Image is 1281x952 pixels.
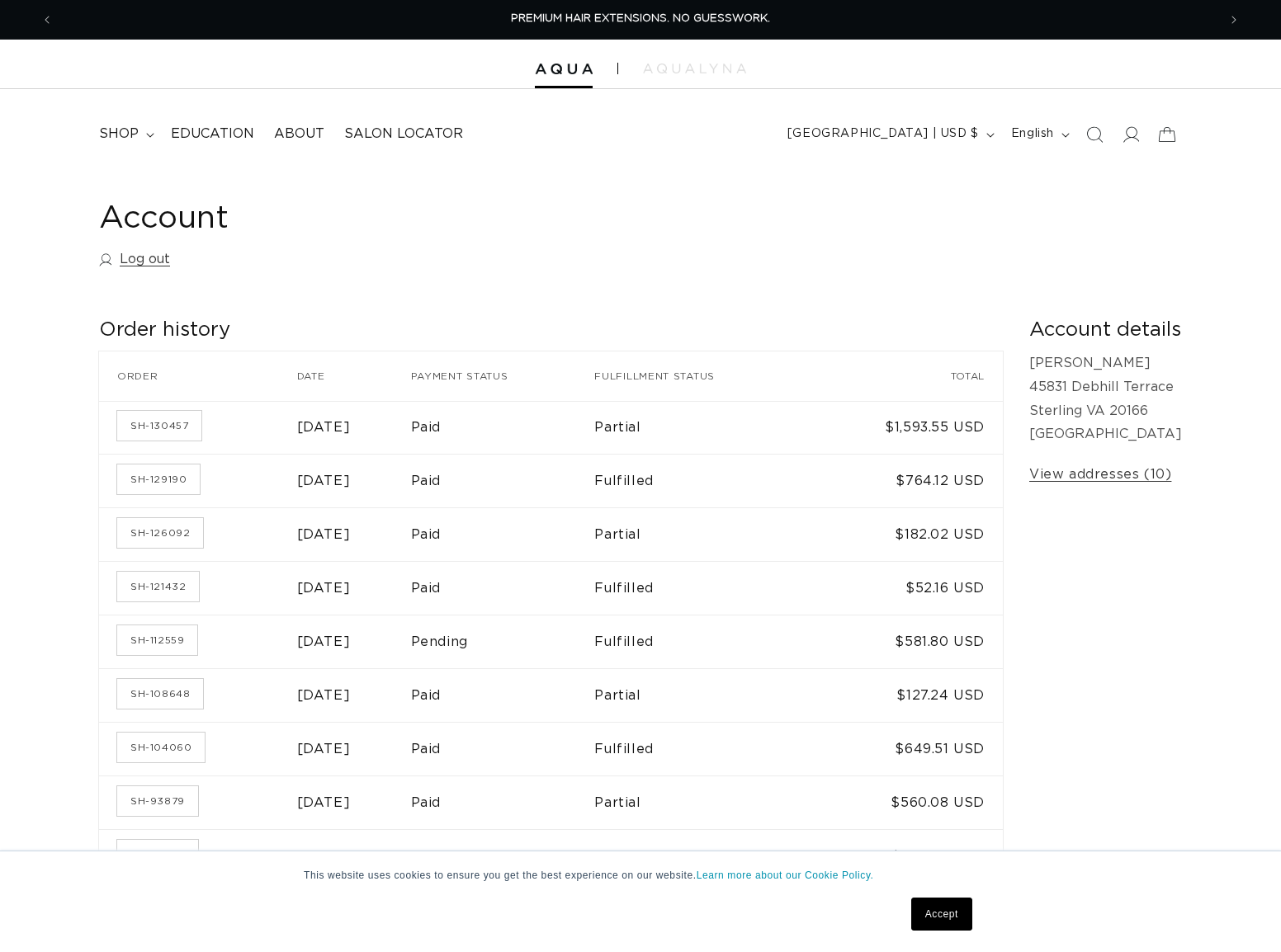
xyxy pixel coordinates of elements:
td: Paid [411,775,595,829]
p: [PERSON_NAME] 45831 Debhill Terrace Sterling VA 20166 [GEOGRAPHIC_DATA] [1029,351,1182,446]
a: About [264,115,334,153]
td: Fulfilled [594,829,815,883]
td: Pending [411,615,595,668]
span: About [274,125,324,143]
td: Fulfilled [594,722,815,775]
time: [DATE] [297,742,351,756]
a: Order number SH-129190 [117,464,200,494]
td: $560.08 USD [815,775,1003,829]
th: Payment status [411,351,595,401]
span: PREMIUM HAIR EXTENSIONS. NO GUESSWORK. [511,13,770,24]
h1: Account [99,199,1182,239]
td: $1,593.55 USD [815,401,1003,455]
h2: Order history [99,318,1003,343]
time: [DATE] [297,528,351,541]
td: Paid [411,561,595,615]
a: Salon Locator [334,115,473,153]
a: Log out [99,247,170,271]
td: Paid [411,401,595,455]
time: [DATE] [297,689,351,702]
button: Next announcement [1216,4,1252,35]
td: $127.24 USD [815,668,1003,722]
a: Order number SH-121432 [117,572,199,601]
a: Order number SH-112559 [117,625,197,655]
td: Paid [411,668,595,722]
a: Order number SH-126092 [117,518,203,548]
a: View addresses (10) [1029,463,1171,487]
th: Fulfillment status [594,351,815,401]
time: [DATE] [297,474,351,488]
span: English [1011,125,1054,143]
summary: shop [89,115,161,153]
img: aqualyna.com [643,64,746,73]
time: [DATE] [297,421,351,434]
a: Education [161,115,264,153]
span: shop [99,125,139,143]
td: Partial [594,401,815,455]
a: Order number SH-89529 [117,840,198,870]
td: Fulfilled [594,615,815,668]
th: Total [815,351,1003,401]
th: Order [99,351,297,401]
summary: Search [1076,116,1113,153]
button: Previous announcement [29,4,65,35]
td: $569.08 USD [815,829,1003,883]
p: This website uses cookies to ensure you get the best experience on our website. [304,868,977,883]
span: [GEOGRAPHIC_DATA] | USD $ [787,125,979,143]
td: $649.51 USD [815,722,1003,775]
th: Date [297,351,411,401]
span: Education [171,125,254,143]
time: [DATE] [297,850,351,863]
a: Accept [911,898,972,931]
td: $52.16 USD [815,561,1003,615]
time: [DATE] [297,582,351,595]
a: Order number SH-130457 [117,411,201,441]
a: Learn more about our Cookie Policy. [697,870,874,881]
td: Partial [594,668,815,722]
a: Order number SH-104060 [117,733,205,762]
a: Order number SH-93879 [117,786,198,816]
time: [DATE] [297,796,351,809]
td: $182.02 USD [815,507,1003,561]
td: Paid [411,507,595,561]
button: [GEOGRAPHIC_DATA] | USD $ [778,119,1001,150]
td: $764.12 USD [815,454,1003,507]
span: Salon Locator [344,125,463,143]
a: Order number SH-108648 [117,679,203,709]
button: English [1001,119,1076,150]
td: Paid [411,454,595,507]
td: $581.80 USD [815,615,1003,668]
td: Fulfilled [594,561,815,615]
td: Paid [411,722,595,775]
td: Paid [411,829,595,883]
td: Fulfilled [594,454,815,507]
td: Partial [594,775,815,829]
h2: Account details [1029,318,1182,343]
td: Partial [594,507,815,561]
img: Aqua Hair Extensions [535,64,593,75]
time: [DATE] [297,635,351,648]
